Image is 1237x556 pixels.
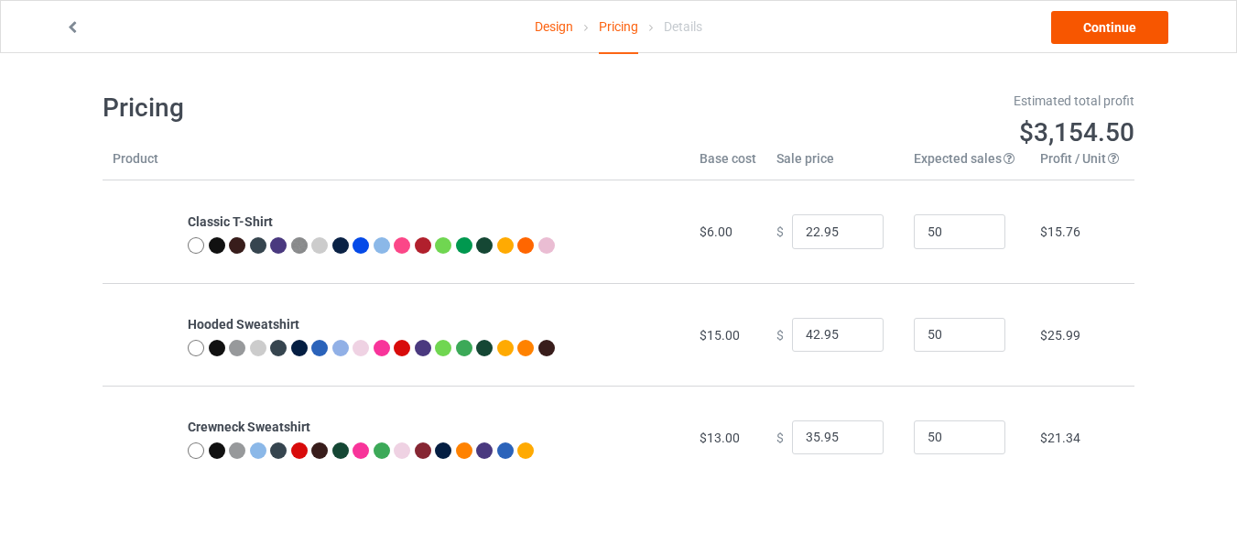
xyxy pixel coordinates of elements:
b: Classic T-Shirt [188,214,273,229]
span: $6.00 [700,224,732,239]
b: Hooded Sweatshirt [188,317,299,332]
span: $25.99 [1040,328,1080,343]
a: Continue [1051,11,1168,44]
th: Product [103,149,178,180]
div: Pricing [599,1,638,54]
span: $15.00 [700,328,740,343]
b: Crewneck Sweatshirt [188,420,310,434]
span: $13.00 [700,431,740,445]
span: $3,154.50 [1019,117,1134,147]
div: Details [664,1,702,52]
span: $ [776,430,784,444]
th: Base cost [689,149,766,180]
div: Estimated total profit [632,92,1135,110]
th: Sale price [766,149,904,180]
th: Expected sales [904,149,1030,180]
span: $15.76 [1040,224,1080,239]
span: $ [776,224,784,239]
th: Profit / Unit [1030,149,1134,180]
h1: Pricing [103,92,606,125]
span: $ [776,327,784,342]
img: heather_texture.png [291,237,308,254]
span: $21.34 [1040,431,1080,445]
a: Design [535,1,573,52]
